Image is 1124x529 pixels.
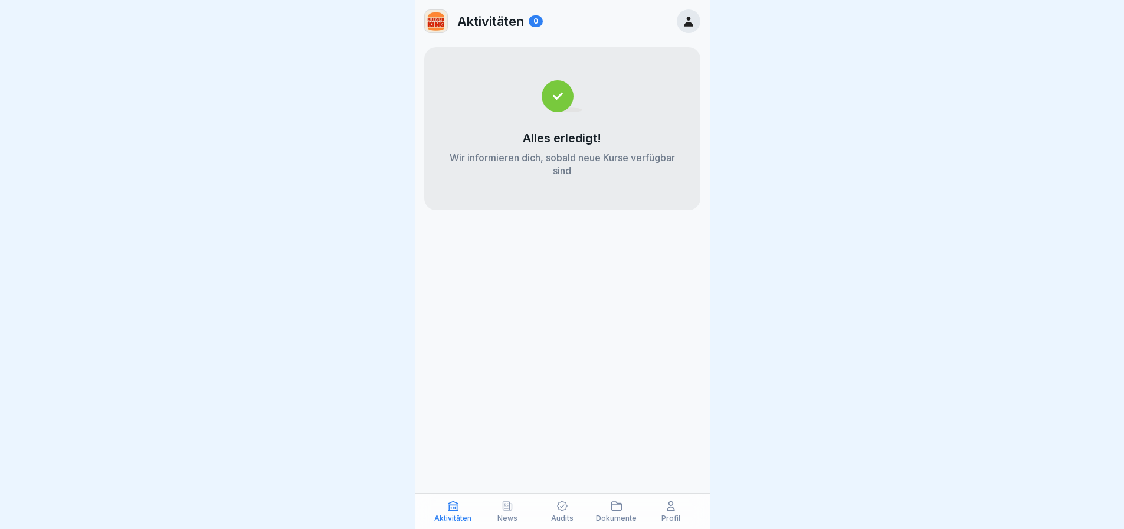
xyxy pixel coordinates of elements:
[523,131,601,145] p: Alles erledigt!
[497,514,517,523] p: News
[661,514,680,523] p: Profil
[457,14,524,29] p: Aktivitäten
[434,514,471,523] p: Aktivitäten
[529,15,543,27] div: 0
[425,10,447,32] img: w2f18lwxr3adf3talrpwf6id.png
[448,151,677,177] p: Wir informieren dich, sobald neue Kurse verfügbar sind
[542,80,582,112] img: completed.svg
[596,514,637,523] p: Dokumente
[551,514,574,523] p: Audits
